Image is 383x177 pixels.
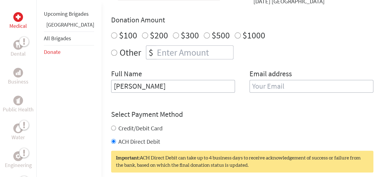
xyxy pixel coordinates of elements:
a: WaterWater [12,123,25,142]
div: Business [13,68,23,77]
a: EngineeringEngineering [5,151,32,169]
div: Public Health [13,96,23,105]
input: Your Email [249,80,373,93]
div: ACH Direct Debit can take up to 4 business days to receive acknowledgement of success or failure ... [111,151,373,172]
div: Engineering [13,151,23,161]
label: $100 [119,29,137,41]
p: Water [12,133,25,142]
label: Credit/Debit Card [118,124,163,132]
label: Other [120,45,141,59]
h4: Donation Amount [111,15,373,25]
img: Water [16,125,21,132]
label: ACH Direct Debit [118,138,160,145]
img: Engineering [16,154,21,159]
a: Donate [44,48,61,55]
label: Email address [249,69,292,80]
a: BusinessBusiness [8,68,28,86]
label: $1000 [243,29,265,41]
label: $500 [212,29,230,41]
div: Medical [13,12,23,22]
label: $300 [181,29,199,41]
li: Donate [44,45,94,59]
a: [GEOGRAPHIC_DATA] [46,21,94,28]
img: Public Health [16,97,21,103]
li: Guatemala [44,21,94,31]
label: $200 [150,29,168,41]
li: All Brigades [44,31,94,45]
strong: Important: [116,156,140,160]
div: Dental [13,40,23,50]
li: Upcoming Brigades [44,7,94,21]
label: Full Name [111,69,142,80]
a: Public HealthPublic Health [3,96,34,114]
img: Business [16,70,21,75]
div: Water [13,123,23,133]
img: Dental [16,42,21,48]
p: Business [8,77,28,86]
h4: Select Payment Method [111,110,373,119]
a: MedicalMedical [9,12,27,30]
a: Upcoming Brigades [44,10,89,17]
a: All Brigades [44,35,71,42]
input: Enter Amount [156,46,233,59]
a: DentalDental [11,40,26,58]
p: Medical [9,22,27,30]
p: Public Health [3,105,34,114]
p: Engineering [5,161,32,169]
div: $ [146,46,156,59]
p: Dental [11,50,26,58]
img: Medical [16,15,21,19]
input: Enter Full Name [111,80,235,93]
